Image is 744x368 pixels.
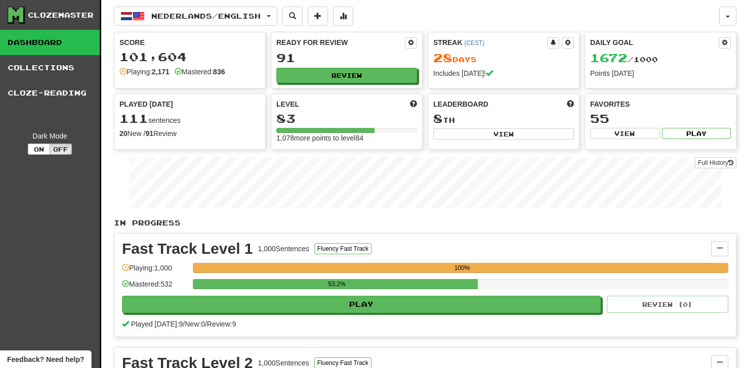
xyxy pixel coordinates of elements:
span: 1672 [590,51,628,65]
div: 91 [276,52,417,64]
span: / [205,320,207,328]
div: Daily Goal [590,37,719,49]
span: 111 [119,111,148,125]
button: On [28,144,50,155]
span: Played [DATE] [119,99,173,109]
div: Clozemaster [28,10,94,20]
span: Leaderboard [433,99,488,109]
strong: 836 [213,68,225,76]
span: Nederlands / English [151,12,261,20]
div: th [433,112,574,125]
button: Review [276,68,417,83]
button: View [590,128,659,139]
button: Nederlands/English [114,7,277,26]
p: In Progress [114,218,736,228]
span: / [183,320,185,328]
div: Ready for Review [276,37,405,48]
div: Playing: 1,000 [122,263,188,280]
button: Search sentences [282,7,303,26]
div: Mastered: [175,67,225,77]
span: New: 0 [185,320,205,328]
span: Played [DATE]: 9 [131,320,183,328]
a: Full History [695,157,736,168]
div: 83 [276,112,417,125]
div: Score [119,37,260,48]
button: Review (0) [607,296,728,313]
div: Fast Track Level 1 [122,241,253,256]
div: sentences [119,112,260,125]
div: 1,000 Sentences [258,244,309,254]
div: Includes [DATE]! [433,68,574,78]
button: Play [122,296,601,313]
span: Review: 9 [207,320,236,328]
div: Mastered: 532 [122,279,188,296]
div: Favorites [590,99,731,109]
div: Streak [433,37,547,48]
button: Play [662,128,731,139]
button: Fluency Fast Track [314,243,371,254]
div: 1,000 Sentences [258,358,309,368]
span: Level [276,99,299,109]
div: New / Review [119,128,260,139]
div: 101,604 [119,51,260,63]
span: Open feedback widget [7,354,84,364]
div: 53.2% [196,279,478,289]
strong: 91 [145,129,153,137]
strong: 2,171 [152,68,170,76]
div: 55 [590,112,731,125]
span: This week in points, UTC [567,99,574,109]
span: 28 [433,51,452,65]
a: (CEST) [464,39,484,47]
button: Off [50,144,72,155]
button: View [433,128,574,140]
div: Dark Mode [8,131,92,141]
strong: 20 [119,129,128,137]
button: More stats [333,7,353,26]
div: Day s [433,52,574,65]
button: Add sentence to collection [308,7,328,26]
div: Points [DATE] [590,68,731,78]
div: 1,078 more points to level 84 [276,133,417,143]
div: Playing: [119,67,170,77]
span: 8 [433,111,443,125]
span: / 1000 [590,55,658,64]
div: 100% [196,263,728,273]
span: Score more points to level up [410,99,417,109]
